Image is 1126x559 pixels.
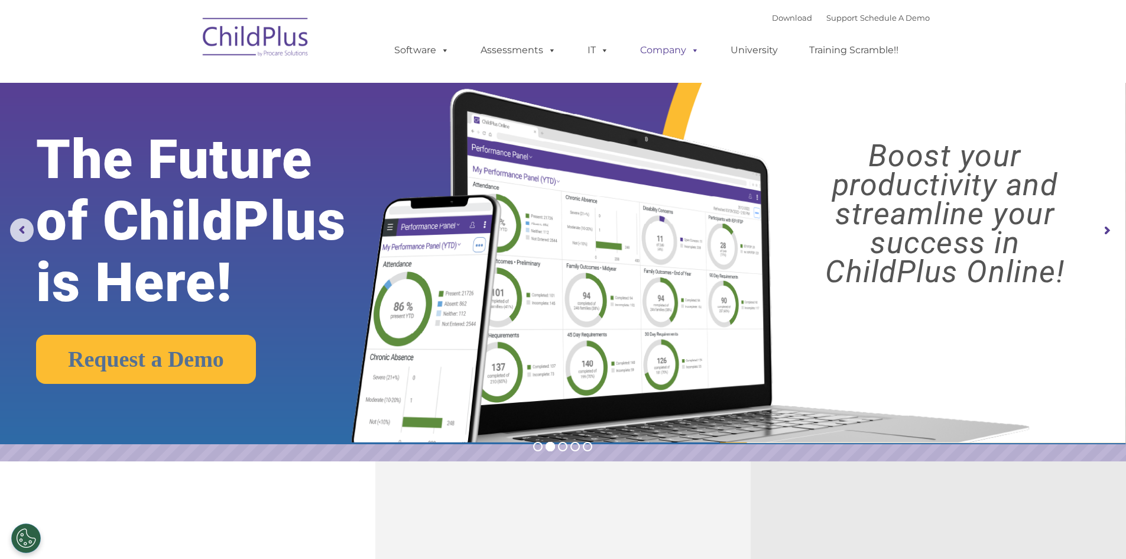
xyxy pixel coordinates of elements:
span: Last name [164,78,200,87]
iframe: Chat Widget [933,431,1126,559]
a: University [719,38,790,62]
a: Download [772,13,812,22]
a: Assessments [469,38,568,62]
img: ChildPlus by Procare Solutions [197,9,315,69]
a: Training Scramble!! [797,38,910,62]
a: Software [382,38,461,62]
a: Request a Demo [36,335,256,384]
button: Cookies Settings [11,524,41,553]
span: Phone number [164,127,215,135]
a: Support [826,13,858,22]
a: Schedule A Demo [860,13,930,22]
a: IT [576,38,621,62]
a: Company [628,38,711,62]
rs-layer: The Future of ChildPlus is Here! [36,129,395,314]
font: | [772,13,930,22]
rs-layer: Boost your productivity and streamline your success in ChildPlus Online! [778,141,1112,286]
